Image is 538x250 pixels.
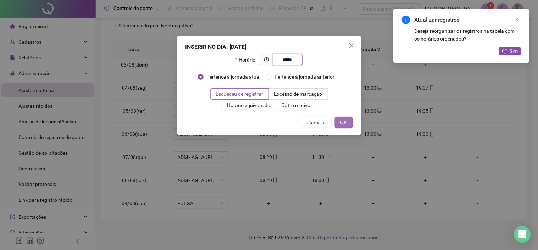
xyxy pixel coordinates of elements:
label: Horário [235,54,260,65]
span: Excesso de marcação [274,91,322,97]
span: reload [502,49,507,54]
span: Pertence à jornada atual [204,73,263,81]
span: Pertence à jornada anterior [272,73,337,81]
button: Close [346,40,357,51]
span: Outro motivo [282,102,311,108]
span: Cancelar [307,118,326,126]
span: Sim [510,47,518,55]
span: close [515,17,520,22]
span: OK [340,118,347,126]
span: info-circle [402,16,410,24]
span: Esqueceu de registrar [216,91,264,97]
div: Open Intercom Messenger [514,226,531,243]
div: Atualizar registros [415,16,521,24]
button: Sim [499,47,521,55]
a: Close [513,16,521,23]
div: INSERIR NO DIA : [DATE] [185,43,353,51]
div: Deseja reorganizar os registros na tabela com os horários ordenados? [415,27,521,43]
span: close [349,43,354,48]
span: Horário equivocado [227,102,271,108]
button: Cancelar [301,117,332,128]
button: OK [335,117,353,128]
span: clock-circle [264,57,269,62]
